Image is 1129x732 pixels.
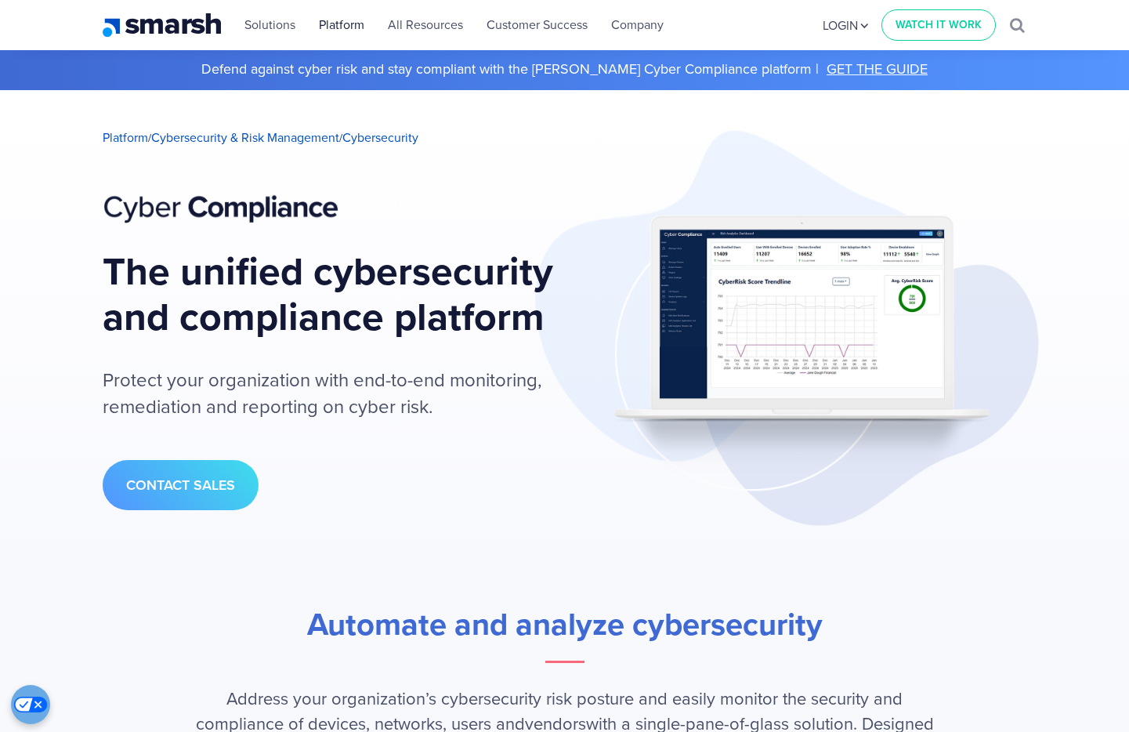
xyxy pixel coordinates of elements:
h1: The unified cybersecurity and compliance platform [103,249,553,356]
img: Cyber compliance logo color [103,179,340,234]
span: | [816,60,819,78]
a: WATCH IT WORK [881,9,996,41]
a: Cybersecurity [342,130,418,146]
span: LOGIN [823,17,862,34]
img: Smarsh [103,13,221,38]
h2: Automate and analyze cybersecurity [193,604,937,653]
button: Open Preferences [11,685,50,724]
img: cyber compliance lp hero laptop 2025 1 [577,200,1027,473]
a: Contact Sales [103,460,259,510]
a: Cybersecurity & Risk Management [151,130,339,146]
div: / / [103,129,1027,147]
a: Platform [103,130,148,146]
p: Protect your organization with end-to-end monitoring, remediation and reporting on cyber risk. [103,368,553,421]
a: GET THE GUIDE [827,60,928,78]
span: Contact Sales [126,477,235,494]
span: WATCH IT WORK [896,18,982,31]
